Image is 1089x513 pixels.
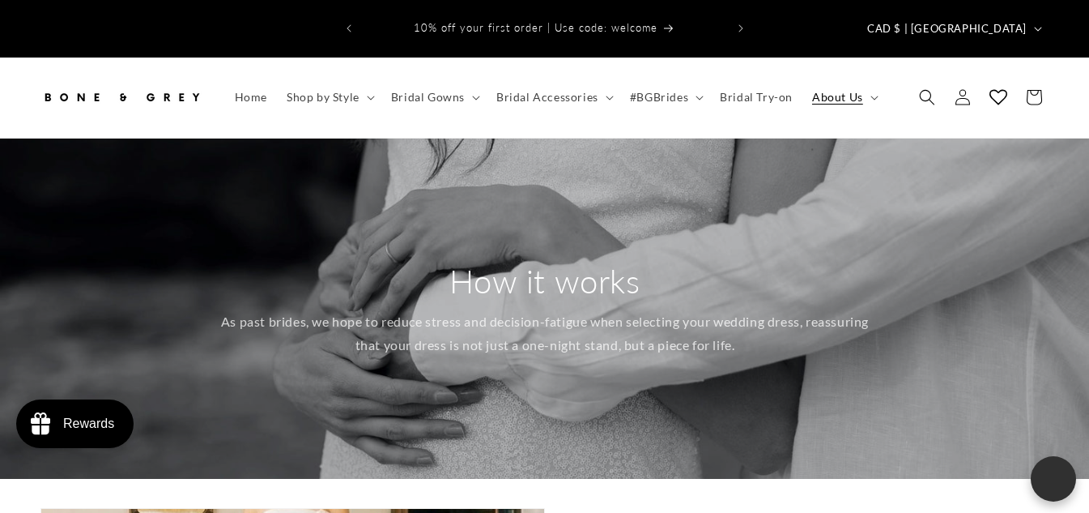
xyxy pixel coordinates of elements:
summary: Bridal Accessories [487,80,620,114]
button: CAD $ | [GEOGRAPHIC_DATA] [857,13,1049,44]
summary: Search [909,79,945,115]
summary: Shop by Style [277,80,381,114]
span: Bridal Accessories [496,90,598,105]
span: Shop by Style [287,90,359,105]
span: 10% off your first order | Use code: welcome [414,21,657,34]
button: Open chatbox [1031,456,1076,502]
span: Home [235,90,267,105]
span: Bridal Try-on [720,90,793,105]
summary: About Us [802,80,885,114]
summary: #BGBrides [620,80,710,114]
span: CAD $ | [GEOGRAPHIC_DATA] [867,21,1027,37]
button: Next announcement [723,13,759,44]
h2: How it works [213,260,877,302]
span: Bridal Gowns [391,90,465,105]
a: Bridal Try-on [710,80,802,114]
img: Bone and Grey Bridal [40,79,202,115]
div: Rewards [63,417,114,431]
summary: Bridal Gowns [381,80,487,114]
a: Home [225,80,277,114]
button: Previous announcement [331,13,367,44]
p: As past brides, we hope to reduce stress and decision-fatigue when selecting your wedding dress, ... [213,310,877,357]
span: About Us [812,90,863,105]
a: Bone and Grey Bridal [35,74,209,122]
span: #BGBrides [630,90,688,105]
